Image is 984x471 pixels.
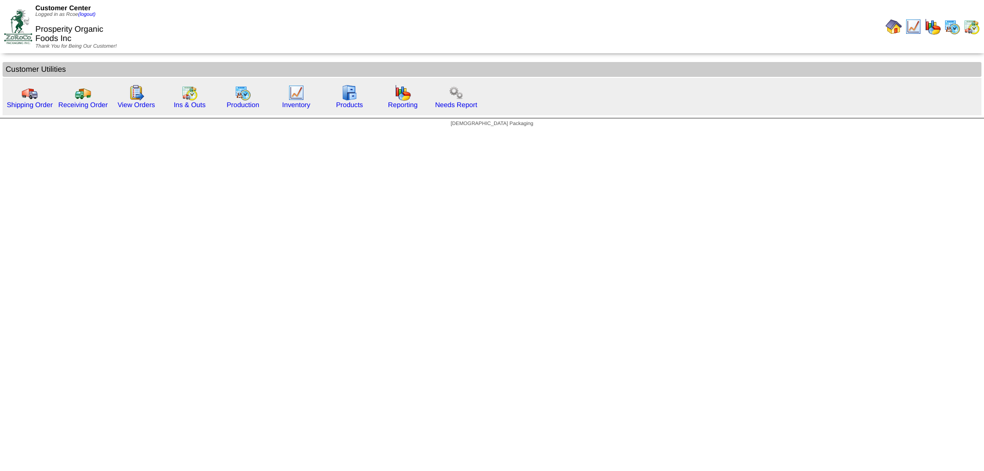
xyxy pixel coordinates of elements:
img: graph.gif [925,18,941,35]
a: Ins & Outs [174,101,206,109]
a: Production [227,101,259,109]
img: calendarinout.gif [963,18,980,35]
img: truck2.gif [75,85,91,101]
span: Customer Center [35,4,91,12]
a: Shipping Order [7,101,53,109]
span: Logged in as Rcoe [35,12,95,17]
span: Thank You for Being Our Customer! [35,44,117,49]
a: Receiving Order [58,101,108,109]
a: View Orders [117,101,155,109]
img: graph.gif [395,85,411,101]
img: calendarprod.gif [235,85,251,101]
img: workorder.gif [128,85,145,101]
img: cabinet.gif [341,85,358,101]
img: calendarprod.gif [944,18,960,35]
img: truck.gif [22,85,38,101]
span: Prosperity Organic Foods Inc [35,25,104,43]
img: workflow.png [448,85,464,101]
a: Reporting [388,101,418,109]
span: [DEMOGRAPHIC_DATA] Packaging [450,121,533,127]
img: line_graph.gif [288,85,304,101]
a: (logout) [78,12,95,17]
img: home.gif [886,18,902,35]
a: Products [336,101,363,109]
img: calendarinout.gif [181,85,198,101]
a: Inventory [282,101,311,109]
td: Customer Utilities [3,62,981,77]
img: line_graph.gif [905,18,921,35]
img: ZoRoCo_Logo(Green%26Foil)%20jpg.webp [4,9,32,44]
a: Needs Report [435,101,477,109]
